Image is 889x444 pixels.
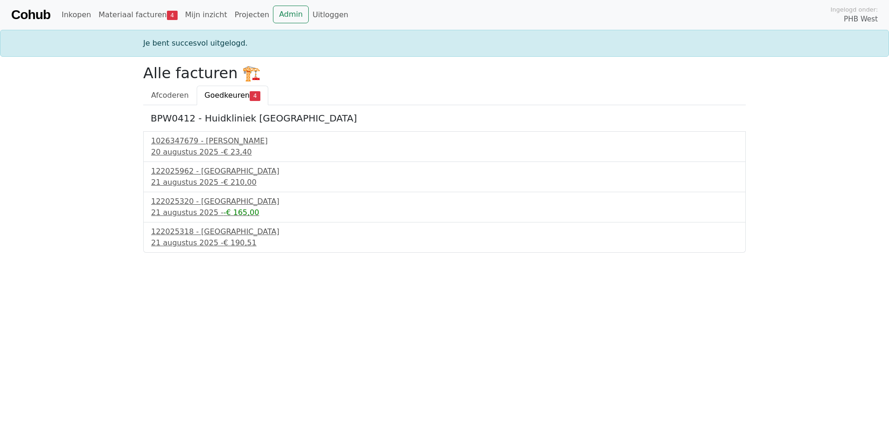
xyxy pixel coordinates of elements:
[151,196,738,207] div: 122025320 - [GEOGRAPHIC_DATA]
[844,14,878,25] span: PHB West
[151,177,738,188] div: 21 augustus 2025 -
[223,148,252,156] span: € 23,40
[250,91,260,101] span: 4
[151,166,738,188] a: 122025962 - [GEOGRAPHIC_DATA]21 augustus 2025 -€ 210,00
[151,166,738,177] div: 122025962 - [GEOGRAPHIC_DATA]
[273,6,309,23] a: Admin
[167,11,178,20] span: 4
[223,238,256,247] span: € 190,51
[143,86,197,105] a: Afcoderen
[197,86,268,105] a: Goedkeuren4
[223,208,259,217] span: -€ 165,00
[151,135,738,158] a: 1026347679 - [PERSON_NAME]20 augustus 2025 -€ 23,40
[151,226,738,249] a: 122025318 - [GEOGRAPHIC_DATA]21 augustus 2025 -€ 190,51
[231,6,273,24] a: Projecten
[151,237,738,249] div: 21 augustus 2025 -
[309,6,352,24] a: Uitloggen
[95,6,181,24] a: Materiaal facturen4
[151,147,738,158] div: 20 augustus 2025 -
[58,6,94,24] a: Inkopen
[143,64,746,82] h2: Alle facturen 🏗️
[151,226,738,237] div: 122025318 - [GEOGRAPHIC_DATA]
[151,135,738,147] div: 1026347679 - [PERSON_NAME]
[205,91,250,100] span: Goedkeuren
[181,6,231,24] a: Mijn inzicht
[223,178,256,187] span: € 210,00
[138,38,751,49] div: Je bent succesvol uitgelogd.
[151,196,738,218] a: 122025320 - [GEOGRAPHIC_DATA]21 augustus 2025 --€ 165,00
[830,5,878,14] span: Ingelogd onder:
[11,4,50,26] a: Cohub
[151,207,738,218] div: 21 augustus 2025 -
[151,91,189,100] span: Afcoderen
[151,113,738,124] h5: BPW0412 - Huidkliniek [GEOGRAPHIC_DATA]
